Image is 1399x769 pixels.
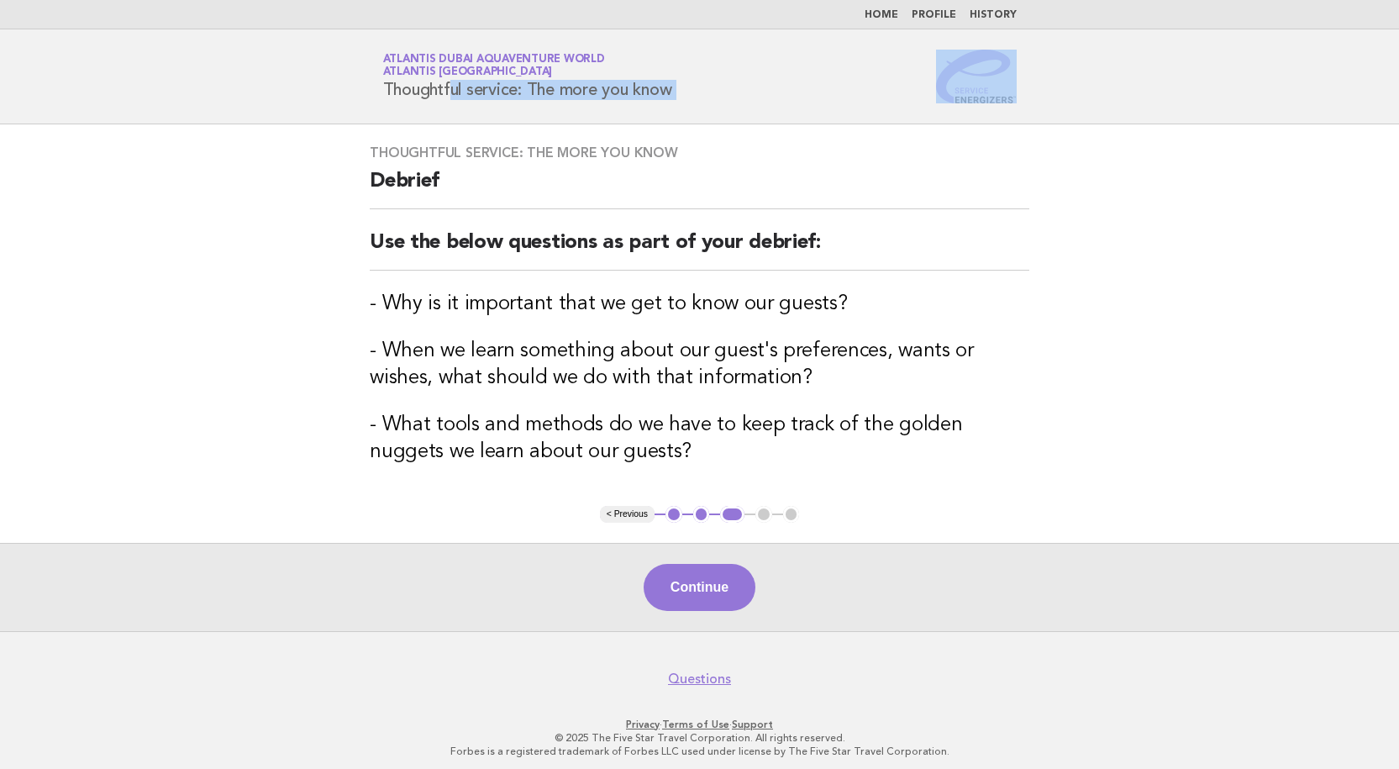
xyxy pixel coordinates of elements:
button: Continue [644,564,755,611]
span: Atlantis [GEOGRAPHIC_DATA] [383,67,553,78]
button: < Previous [600,506,655,523]
img: Service Energizers [936,50,1017,103]
a: Home [865,10,898,20]
a: Terms of Use [662,719,729,730]
h3: - When we learn something about our guest's preferences, wants or wishes, what should we do with ... [370,338,1029,392]
h3: - What tools and methods do we have to keep track of the golden nuggets we learn about our guests? [370,412,1029,466]
button: 3 [720,506,744,523]
h1: Thoughtful service: The more you know [383,55,672,98]
a: Atlantis Dubai Aquaventure WorldAtlantis [GEOGRAPHIC_DATA] [383,54,605,77]
button: 2 [693,506,710,523]
a: Support [732,719,773,730]
h2: Use the below questions as part of your debrief: [370,229,1029,271]
a: Privacy [626,719,660,730]
button: 1 [665,506,682,523]
a: Profile [912,10,956,20]
a: Questions [668,671,731,687]
a: History [970,10,1017,20]
h3: - Why is it important that we get to know our guests? [370,291,1029,318]
h2: Debrief [370,168,1029,209]
p: Forbes is a registered trademark of Forbes LLC used under license by The Five Star Travel Corpora... [186,745,1214,758]
p: · · [186,718,1214,731]
h3: Thoughtful service: The more you know [370,145,1029,161]
p: © 2025 The Five Star Travel Corporation. All rights reserved. [186,731,1214,745]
